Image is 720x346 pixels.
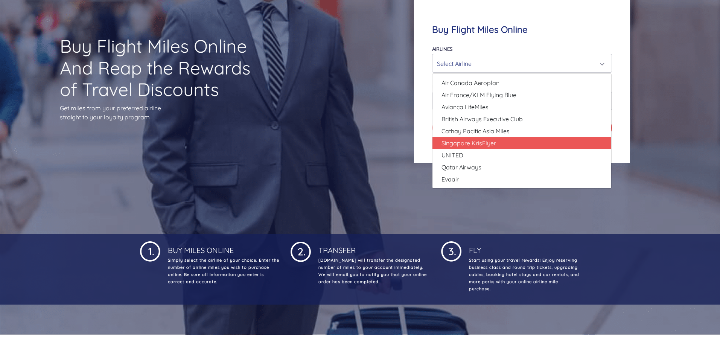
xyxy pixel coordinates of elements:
span: Avianca LifeMiles [441,102,489,111]
span: Evaair [441,175,459,184]
h4: Fly [467,240,580,255]
img: 1 [140,240,160,262]
label: Airlines [432,46,452,52]
span: Air Canada Aeroplan [441,78,499,87]
span: Air France/KLM Flying Blue [441,90,516,99]
span: Singapore KrisFlyer [441,139,496,148]
img: 1 [441,240,461,262]
h4: Buy Miles Online [166,240,279,255]
span: Cathay Pacific Asia Miles [441,127,510,136]
img: 1 [291,240,311,262]
p: Start using your travel rewards! Enjoy reserving business class and round trip tickets, upgrading... [467,257,580,293]
button: Select Airline [432,54,612,73]
div: Select Airline [437,56,602,71]
span: British Airways Executive Club [441,114,523,123]
span: UNITED [441,151,463,160]
h4: Transfer [317,240,430,255]
h1: Buy Flight Miles Online And Reap the Rewards of Travel Discounts [60,35,264,101]
p: [DOMAIN_NAME] will transfer the designated number of miles to your account immediately. We will e... [317,257,430,285]
p: Simply select the airline of your choice. Enter the number of airline miles you wish to purchase ... [166,257,279,285]
p: Get miles from your preferred airline straight to your loyalty program [60,104,264,122]
span: Qatar Airways [441,163,481,172]
h4: Buy Flight Miles Online [432,24,612,35]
